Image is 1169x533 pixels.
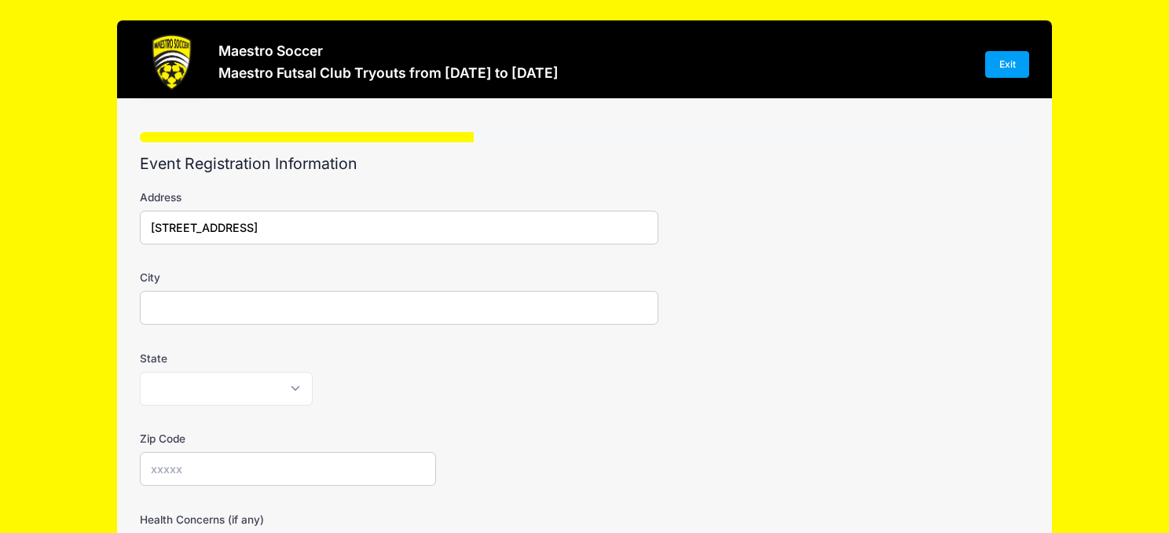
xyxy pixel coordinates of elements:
[985,51,1029,78] a: Exit
[140,189,436,205] label: Address
[140,155,1029,173] h2: Event Registration Information
[140,512,436,527] label: Health Concerns (if any)
[140,452,436,486] input: xxxxx
[140,431,436,447] label: Zip Code
[218,64,559,81] h3: Maestro Futsal Club Tryouts from [DATE] to [DATE]
[140,351,436,366] label: State
[140,270,436,285] label: City
[218,42,559,59] h3: Maestro Soccer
